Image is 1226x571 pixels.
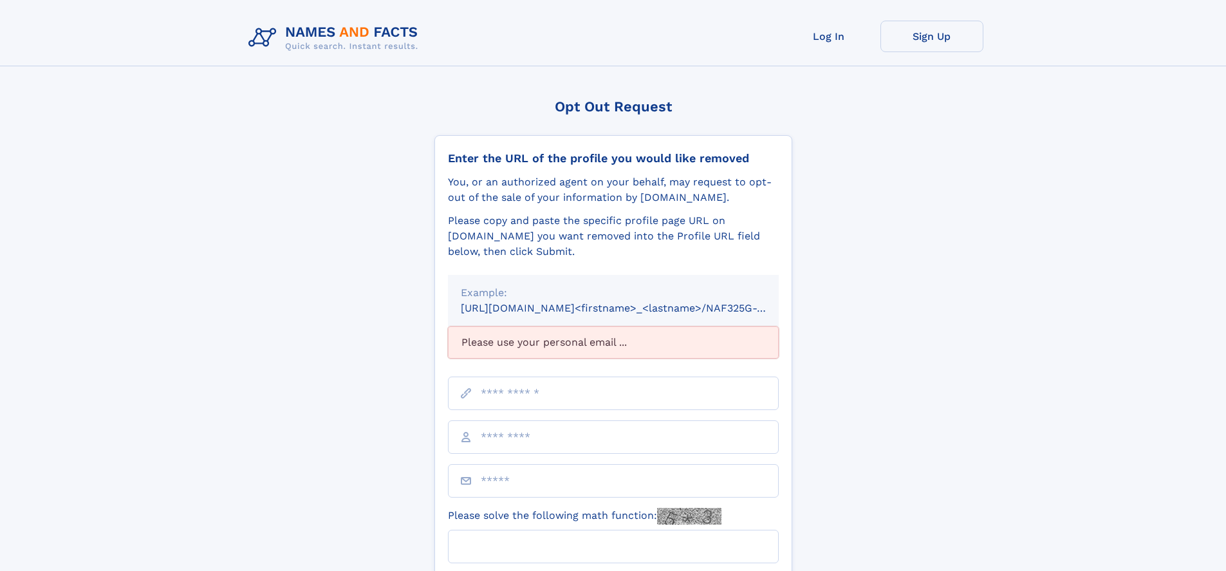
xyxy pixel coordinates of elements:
div: Please copy and paste the specific profile page URL on [DOMAIN_NAME] you want removed into the Pr... [448,213,779,259]
div: Enter the URL of the profile you would like removed [448,151,779,165]
div: Please use your personal email ... [448,326,779,359]
img: Logo Names and Facts [243,21,429,55]
label: Please solve the following math function: [448,508,721,525]
a: Sign Up [880,21,983,52]
a: Log In [777,21,880,52]
div: Example: [461,285,766,301]
div: You, or an authorized agent on your behalf, may request to opt-out of the sale of your informatio... [448,174,779,205]
small: [URL][DOMAIN_NAME]<firstname>_<lastname>/NAF325G-xxxxxxxx [461,302,803,314]
div: Opt Out Request [434,98,792,115]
